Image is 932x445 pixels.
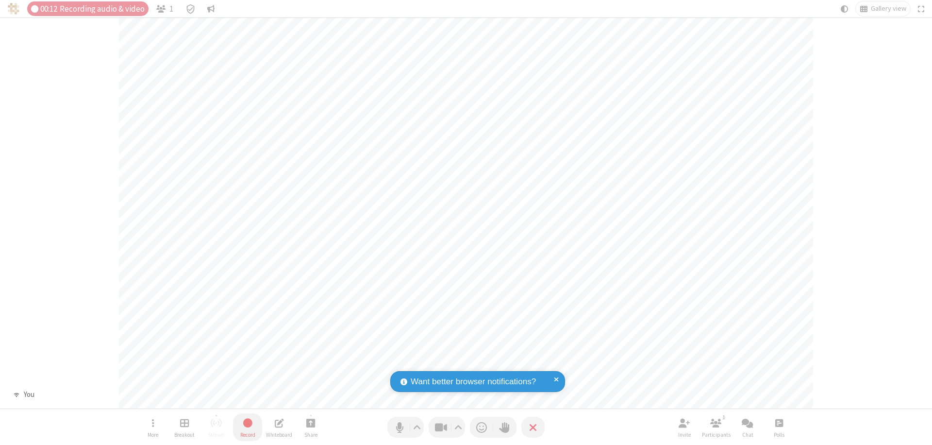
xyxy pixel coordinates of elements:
span: Polls [774,432,784,438]
span: 00:12 [40,4,57,14]
span: Record [240,432,255,438]
button: Start sharing [296,413,325,441]
button: Using system theme [837,1,852,16]
span: Want better browser notifications? [411,376,536,388]
div: You [20,389,38,400]
span: Stream [208,432,224,438]
button: Conversation [203,1,219,16]
span: More [148,432,158,438]
div: 1 [720,413,728,422]
span: Chat [742,432,753,438]
button: Send a reaction [470,417,493,438]
button: Fullscreen [914,1,929,16]
button: Unable to start streaming without first stopping recording [201,413,231,441]
span: Invite [678,432,691,438]
button: Open participant list [701,413,731,441]
span: 1 [169,4,173,14]
span: Whiteboard [266,432,292,438]
button: Stop video (⌘+Shift+V) [429,417,465,438]
button: Manage Breakout Rooms [170,413,199,441]
span: Breakout [174,432,195,438]
button: Open shared whiteboard [265,413,294,441]
button: Audio settings [411,417,424,438]
button: Video setting [452,417,465,438]
div: Audio & video [27,1,149,16]
span: Share [304,432,317,438]
button: Stop recording [233,413,262,441]
div: Meeting details Encryption enabled [181,1,200,16]
span: Gallery view [871,5,906,13]
button: Invite participants (⌘+Shift+I) [670,413,699,441]
button: Open menu [138,413,167,441]
button: Open participant list [152,1,178,16]
button: Mute (⌘+Shift+A) [387,417,424,438]
span: Participants [702,432,731,438]
button: Open poll [765,413,794,441]
button: Change layout [856,1,910,16]
button: Raise hand [493,417,516,438]
span: Recording audio & video [60,4,145,14]
img: QA Selenium DO NOT DELETE OR CHANGE [8,3,19,15]
button: End or leave meeting [521,417,545,438]
button: Open chat [733,413,762,441]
